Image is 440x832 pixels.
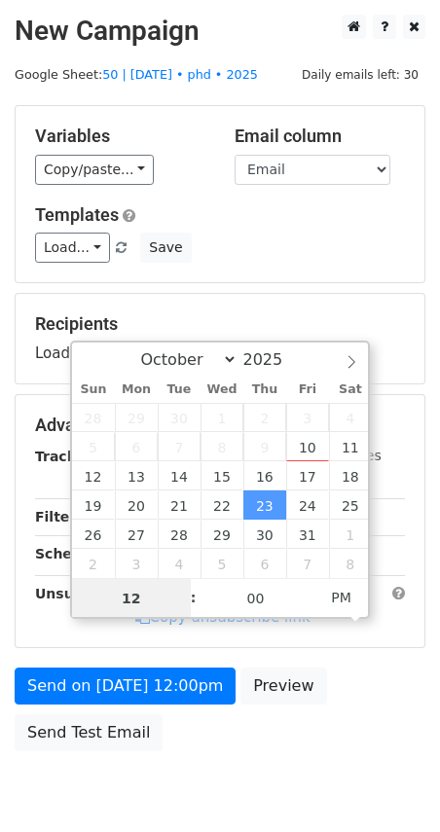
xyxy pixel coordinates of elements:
span: October 27, 2025 [115,520,158,549]
span: November 1, 2025 [329,520,372,549]
a: Preview [240,668,326,705]
span: October 7, 2025 [158,432,201,461]
span: Daily emails left: 30 [295,64,425,86]
div: Loading... [35,313,405,364]
h5: Recipients [35,313,405,335]
span: October 3, 2025 [286,403,329,432]
span: Mon [115,383,158,396]
span: October 2, 2025 [243,403,286,432]
span: October 25, 2025 [329,490,372,520]
span: November 6, 2025 [243,549,286,578]
a: Templates [35,204,119,225]
span: October 1, 2025 [201,403,243,432]
span: October 8, 2025 [201,432,243,461]
h5: Advanced [35,415,405,436]
span: Fri [286,383,329,396]
span: Click to toggle [314,578,368,617]
span: : [191,578,197,617]
a: Send Test Email [15,714,163,751]
span: Sun [72,383,115,396]
span: September 30, 2025 [158,403,201,432]
span: November 3, 2025 [115,549,158,578]
span: November 2, 2025 [72,549,115,578]
iframe: Chat Widget [343,739,440,832]
a: 50 | [DATE] • phd • 2025 [102,67,258,82]
span: October 5, 2025 [72,432,115,461]
span: September 29, 2025 [115,403,158,432]
span: October 30, 2025 [243,520,286,549]
label: UTM Codes [305,446,381,466]
span: October 26, 2025 [72,520,115,549]
span: October 14, 2025 [158,461,201,490]
span: November 5, 2025 [201,549,243,578]
span: October 15, 2025 [201,461,243,490]
span: October 4, 2025 [329,403,372,432]
span: October 29, 2025 [201,520,243,549]
h5: Variables [35,126,205,147]
span: October 12, 2025 [72,461,115,490]
span: October 24, 2025 [286,490,329,520]
strong: Tracking [35,449,100,464]
span: November 7, 2025 [286,549,329,578]
span: Tue [158,383,201,396]
strong: Unsubscribe [35,586,130,601]
a: Load... [35,233,110,263]
span: October 13, 2025 [115,461,158,490]
span: October 9, 2025 [243,432,286,461]
span: October 19, 2025 [72,490,115,520]
span: October 22, 2025 [201,490,243,520]
h5: Email column [235,126,405,147]
span: Sat [329,383,372,396]
span: October 21, 2025 [158,490,201,520]
span: October 16, 2025 [243,461,286,490]
span: September 28, 2025 [72,403,115,432]
button: Save [140,233,191,263]
a: Daily emails left: 30 [295,67,425,82]
a: Copy unsubscribe link [135,608,311,626]
h2: New Campaign [15,15,425,48]
input: Hour [72,579,191,618]
span: October 28, 2025 [158,520,201,549]
span: October 23, 2025 [243,490,286,520]
input: Year [238,350,308,369]
input: Minute [197,579,315,618]
span: October 6, 2025 [115,432,158,461]
span: Thu [243,383,286,396]
span: October 10, 2025 [286,432,329,461]
span: October 18, 2025 [329,461,372,490]
strong: Filters [35,509,85,525]
span: October 11, 2025 [329,432,372,461]
a: Copy/paste... [35,155,154,185]
span: October 31, 2025 [286,520,329,549]
strong: Schedule [35,546,105,561]
span: November 4, 2025 [158,549,201,578]
span: October 20, 2025 [115,490,158,520]
span: November 8, 2025 [329,549,372,578]
span: Wed [201,383,243,396]
a: Send on [DATE] 12:00pm [15,668,236,705]
span: October 17, 2025 [286,461,329,490]
small: Google Sheet: [15,67,258,82]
